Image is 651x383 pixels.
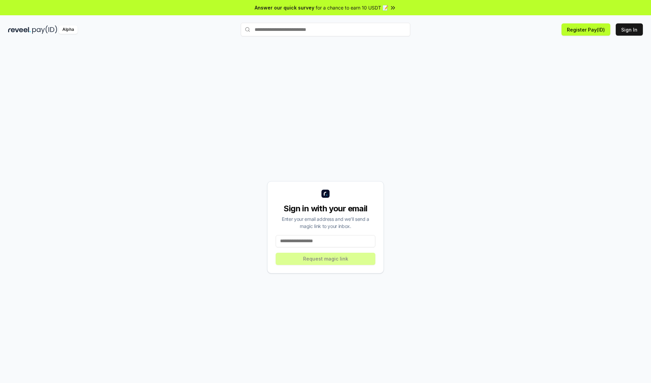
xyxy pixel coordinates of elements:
button: Sign In [616,23,643,36]
img: logo_small [321,190,330,198]
img: reveel_dark [8,25,31,34]
div: Sign in with your email [276,203,375,214]
span: Answer our quick survey [255,4,314,11]
div: Enter your email address and we’ll send a magic link to your inbox. [276,215,375,230]
button: Register Pay(ID) [561,23,610,36]
img: pay_id [32,25,57,34]
div: Alpha [59,25,78,34]
span: for a chance to earn 10 USDT 📝 [316,4,388,11]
